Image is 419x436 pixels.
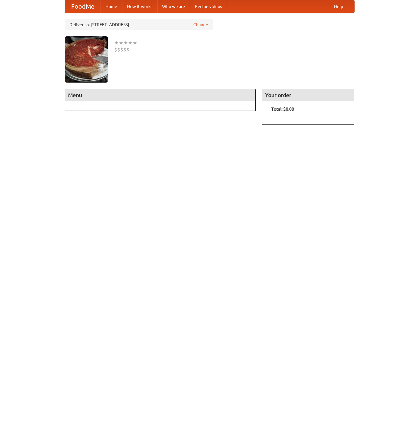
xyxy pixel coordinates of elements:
a: Change [193,22,208,28]
li: $ [126,46,129,53]
li: ★ [114,39,119,46]
li: $ [120,46,123,53]
a: How it works [122,0,157,13]
li: ★ [123,39,128,46]
a: Who we are [157,0,190,13]
h4: Menu [65,89,256,101]
h4: Your order [262,89,354,101]
a: Recipe videos [190,0,227,13]
li: $ [114,46,117,53]
a: Home [101,0,122,13]
li: ★ [128,39,133,46]
li: $ [123,46,126,53]
li: ★ [119,39,123,46]
li: $ [117,46,120,53]
a: Help [329,0,348,13]
div: Deliver to: [STREET_ADDRESS] [65,19,213,30]
li: ★ [133,39,137,46]
b: Total: $0.00 [271,107,294,112]
img: angular.jpg [65,36,108,83]
a: FoodMe [65,0,101,13]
